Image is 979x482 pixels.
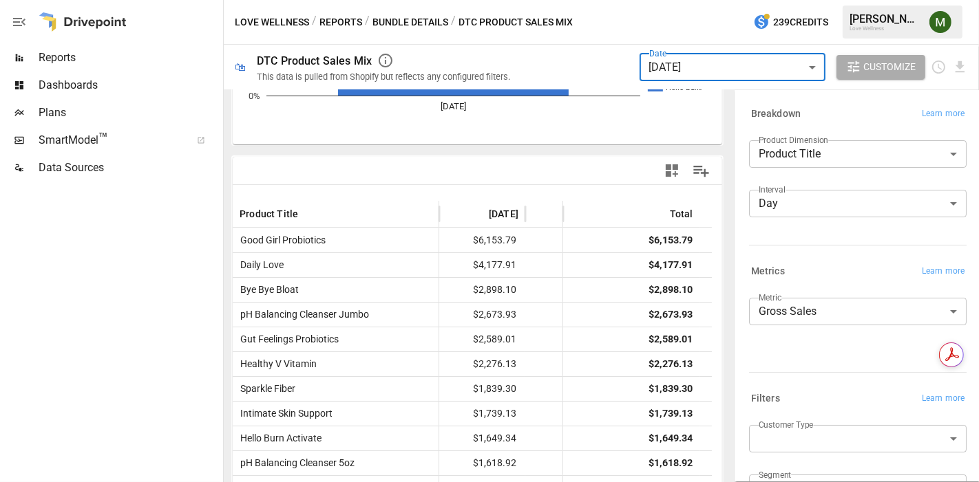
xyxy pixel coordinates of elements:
[649,352,693,376] div: $2,276.13
[235,402,333,426] span: Intimate Skin Support
[931,59,947,75] button: Schedule report
[921,3,960,41] button: Meredith Lacasse
[441,101,466,111] text: [DATE]
[446,377,518,401] span: $1,839.30
[446,253,518,277] span: $4,177.91
[257,54,372,67] div: DTC Product Sales Mix
[39,160,220,176] span: Data Sources
[468,204,487,223] button: Sort
[446,228,518,252] span: $6,153.79
[649,253,693,277] div: $4,177.91
[446,451,518,475] span: $1,618.92
[670,208,693,219] div: Total
[666,83,702,92] text: Hello Bur…
[649,278,693,302] div: $2,898.10
[319,14,362,31] button: Reports
[649,228,693,252] div: $6,153.79
[863,58,916,76] span: Customize
[299,204,319,223] button: Sort
[446,426,518,450] span: $1,649.34
[240,207,298,221] span: Product Title
[836,55,926,80] button: Customize
[451,14,456,31] div: /
[649,303,693,327] div: $2,673.93
[489,207,518,221] span: [DATE]
[39,50,220,66] span: Reports
[372,14,448,31] button: Bundle Details
[446,327,518,351] span: $2,589.01
[446,303,518,327] span: $2,673.93
[249,91,260,101] text: 0%
[235,426,322,450] span: Hello Burn Activate
[312,14,317,31] div: /
[751,264,785,279] h6: Metrics
[235,352,317,376] span: Healthy V Vitamin
[922,107,965,121] span: Learn more
[751,107,801,122] h6: Breakdown
[39,132,182,149] span: SmartModel
[235,327,339,351] span: Gut Feelings Probiotics
[235,14,309,31] button: Love Wellness
[922,392,965,406] span: Learn more
[235,278,299,302] span: Bye Bye Bloat
[640,54,825,81] div: [DATE]
[446,402,518,426] span: $1,739.13
[446,278,518,302] span: $2,898.10
[649,377,693,401] div: $1,839.30
[649,402,693,426] div: $1,739.13
[749,140,967,168] div: Product Title
[257,72,510,82] div: This data is pulled from Shopify but reflects any configured filters.
[39,105,220,121] span: Plans
[98,130,108,147] span: ™
[850,25,921,32] div: Love Wellness
[759,134,828,146] label: Product Dimension
[759,292,781,303] label: Metric
[686,155,717,186] button: Manage Columns
[235,303,369,327] span: pH Balancing Cleanser Jumbo
[649,451,693,475] div: $1,618.92
[773,14,828,31] span: 239 Credits
[759,184,786,195] label: Interval
[929,11,951,33] img: Meredith Lacasse
[850,12,921,25] div: [PERSON_NAME]
[759,469,791,481] label: Segment
[749,190,967,217] div: Day
[751,391,780,406] h6: Filters
[235,253,284,277] span: Daily Love
[749,298,967,325] div: Gross Sales
[235,377,295,401] span: Sparkle Fiber
[235,61,246,74] div: 🛍
[649,426,693,450] div: $1,649.34
[446,352,518,376] span: $2,276.13
[952,59,968,75] button: Download report
[365,14,370,31] div: /
[235,228,326,252] span: Good Girl Probiotics
[235,451,355,475] span: pH Balancing Cleanser 5oz
[649,327,693,351] div: $2,589.01
[922,265,965,278] span: Learn more
[649,47,666,59] label: Date
[748,10,834,35] button: 239Credits
[759,419,814,430] label: Customer Type
[39,77,220,94] span: Dashboards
